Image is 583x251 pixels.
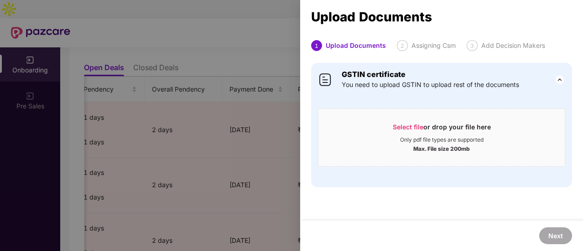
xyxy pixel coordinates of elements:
div: or drop your file here [393,123,491,136]
div: Assigning Csm [411,40,456,51]
button: Next [539,227,572,244]
img: svg+xml;base64,PHN2ZyB4bWxucz0iaHR0cDovL3d3dy53My5vcmcvMjAwMC9zdmciIHdpZHRoPSI0MCIgaGVpZ2h0PSI0MC... [318,72,333,87]
div: Max. File size 200mb [413,143,470,153]
span: Select file [393,123,423,131]
b: GSTIN certificate [342,70,406,79]
span: 1 [315,42,318,49]
img: svg+xml;base64,PHN2ZyB3aWR0aD0iMjQiIGhlaWdodD0iMjQiIHZpZXdCb3g9IjAgMCAyNCAyNCIgZmlsbD0ibm9uZSIgeG... [554,74,565,85]
div: Add Decision Makers [481,40,545,51]
span: 3 [470,42,474,49]
div: Upload Documents [311,12,572,22]
div: Upload Documents [326,40,386,51]
span: You need to upload GSTIN to upload rest of the documents [342,80,519,90]
span: 2 [401,42,404,49]
div: Only pdf file types are supported [400,136,484,143]
span: Select fileor drop your file hereOnly pdf file types are supportedMax. File size 200mb [318,116,565,159]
